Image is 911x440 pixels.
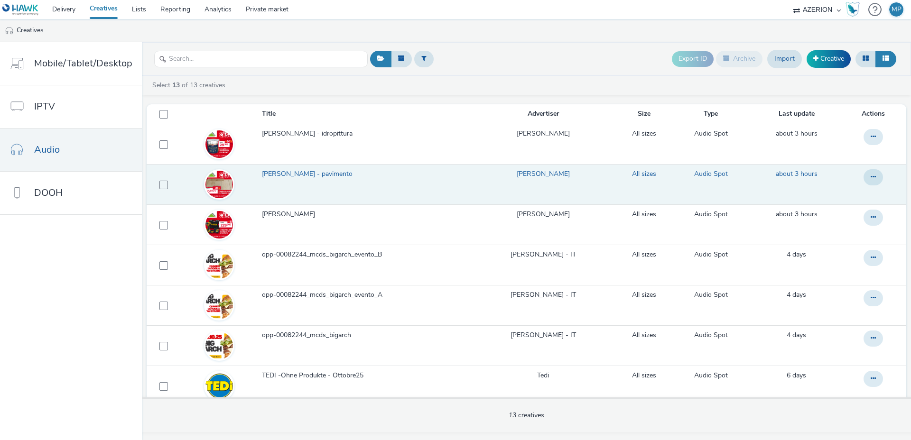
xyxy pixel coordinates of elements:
a: Select of 13 creatives [151,81,229,90]
a: All sizes [632,210,656,219]
a: [PERSON_NAME] - IT [511,330,576,340]
a: opp-00082244_mcds_bigarch [262,330,469,345]
a: All sizes [632,371,656,380]
a: Audio Spot [694,371,728,380]
img: 38e19fc5-e742-4cb8-9ee4-010cd7ef74af.jpg [205,130,233,158]
a: [PERSON_NAME] [517,169,570,179]
span: TEDI -Ohne Produkte - Ottobre25 [262,371,367,380]
span: about 3 hours [776,129,818,138]
a: [PERSON_NAME] [262,210,469,224]
a: [PERSON_NAME] - idropittura [262,129,469,143]
a: Creative [807,50,851,67]
strong: 13 [172,81,180,90]
a: Audio Spot [694,290,728,300]
img: 4a1c1041-bfbe-48cf-af04-792399cfa7c1.jpg [205,292,233,319]
a: TEDI -Ohne Produkte - Ottobre25 [262,371,469,385]
a: 9 October 2025, 15:06 [787,330,806,340]
a: All sizes [632,129,656,138]
span: about 3 hours [776,169,818,178]
a: Import [767,50,802,68]
a: 13 October 2025, 16:54 [776,210,818,219]
a: Audio Spot [694,330,728,340]
a: 7 October 2025, 17:15 [787,371,806,380]
img: 5784daa9-e1e1-472d-82c1-80dd419317b3.png [205,372,233,400]
span: 4 days [787,290,806,299]
a: [PERSON_NAME] [517,129,570,138]
img: Hawk Academy [846,2,860,17]
th: Advertiser [470,104,616,124]
span: opp-00082244_mcds_bigarch_evento_A [262,290,386,300]
th: Title [261,104,470,124]
button: Grid [855,51,876,67]
span: opp-00082244_mcds_bigarch [262,330,355,340]
a: opp-00082244_mcds_bigarch_evento_A [262,290,469,304]
th: Type [672,104,749,124]
img: d98a01cb-0d8a-456d-b350-561cc8b0b1ff.jpg [205,332,233,359]
a: 9 October 2025, 15:09 [787,250,806,259]
a: All sizes [632,250,656,259]
img: 2d2f96fe-1335-410b-9445-2518c6e09e81.jpg [205,171,233,198]
div: MP [892,2,902,17]
a: All sizes [632,290,656,300]
a: [PERSON_NAME] - IT [511,290,576,300]
span: DOOH [34,186,63,200]
a: [PERSON_NAME] - pavimento [262,169,469,183]
img: 4a1c1041-bfbe-48cf-af04-792399cfa7c1.jpg [205,251,233,279]
a: 13 October 2025, 16:55 [776,169,818,179]
th: Actions [844,104,906,124]
img: undefined Logo [2,4,39,16]
a: Hawk Academy [846,2,864,17]
input: Search... [154,51,368,67]
span: 6 days [787,371,806,380]
th: Last update [749,104,844,124]
a: Audio Spot [694,250,728,259]
a: [PERSON_NAME] [517,210,570,219]
th: Size [616,104,672,124]
img: 2ef43291-f96a-4376-b2e6-e0b606d5460e.jpg [205,211,233,238]
img: audio [5,26,14,36]
span: [PERSON_NAME] - idropittura [262,129,356,138]
span: about 3 hours [776,210,818,219]
a: 13 October 2025, 16:56 [776,129,818,138]
span: Mobile/Tablet/Desktop [34,56,132,70]
span: 4 days [787,250,806,259]
a: Audio Spot [694,169,728,179]
button: Archive [716,51,762,67]
a: All sizes [632,169,656,179]
span: [PERSON_NAME] - pavimento [262,169,356,179]
span: 13 creatives [509,411,544,420]
span: Audio [34,143,60,156]
a: Audio Spot [694,129,728,138]
a: Tedi [537,371,549,380]
span: opp-00082244_mcds_bigarch_evento_B [262,250,386,259]
span: IPTV [34,100,55,113]
a: opp-00082244_mcds_bigarch_evento_B [262,250,469,264]
a: All sizes [632,330,656,340]
span: 4 days [787,330,806,339]
a: 9 October 2025, 15:08 [787,290,806,300]
button: Export ID [672,51,714,66]
a: Audio Spot [694,210,728,219]
a: [PERSON_NAME] - IT [511,250,576,259]
span: [PERSON_NAME] [262,210,319,219]
button: Table [875,51,896,67]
